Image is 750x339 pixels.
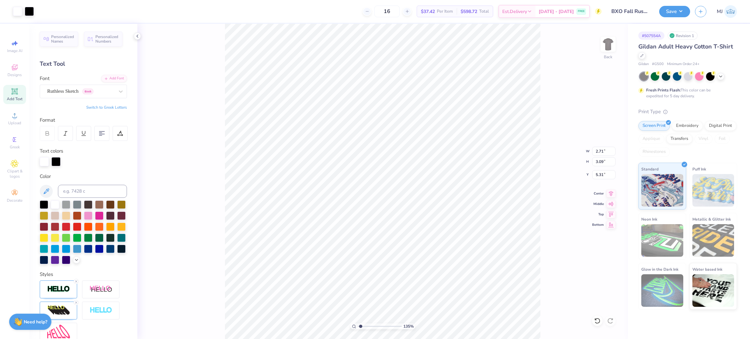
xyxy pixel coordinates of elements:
[672,121,703,131] div: Embroidery
[502,8,527,15] span: Est. Delivery
[374,6,400,17] input: – –
[692,216,731,223] span: Metallic & Glitter Ink
[58,185,127,198] input: e.g. 7428 c
[7,72,22,77] span: Designs
[641,216,657,223] span: Neon Ink
[403,323,414,329] span: 135 %
[51,34,74,44] span: Personalized Names
[592,212,604,217] span: Top
[692,174,734,207] img: Puff Ink
[638,121,670,131] div: Screen Print
[641,266,678,273] span: Glow in the Dark Ink
[592,223,604,227] span: Bottom
[421,8,435,15] span: $37.42
[717,8,723,15] span: MJ
[667,61,700,67] span: Minimum Order: 24 +
[8,120,21,126] span: Upload
[40,75,49,82] label: Font
[40,147,63,155] label: Text colors
[24,319,47,325] strong: Need help?
[95,34,118,44] span: Personalized Numbers
[692,166,706,172] span: Puff Ink
[10,144,20,150] span: Greek
[602,38,615,51] img: Back
[652,61,664,67] span: # G500
[692,274,734,307] img: Water based Ink
[715,134,730,144] div: Foil
[641,224,683,257] img: Neon Ink
[3,169,26,179] span: Clipart & logos
[7,48,22,53] span: Image AI
[666,134,692,144] div: Transfers
[7,198,22,203] span: Decorate
[578,9,585,14] span: FREE
[717,5,737,18] a: MJ
[638,43,733,50] span: Gildan Adult Heavy Cotton T-Shirt
[638,61,649,67] span: Gildan
[40,173,127,180] div: Color
[47,305,70,316] img: 3d Illusion
[638,32,664,40] div: # 507554A
[692,224,734,257] img: Metallic & Glitter Ink
[638,134,664,144] div: Applique
[659,6,690,17] button: Save
[7,96,22,102] span: Add Text
[539,8,574,15] span: [DATE] - [DATE]
[606,5,654,18] input: Untitled Design
[592,191,604,196] span: Center
[638,108,737,115] div: Print Type
[646,88,681,93] strong: Fresh Prints Flash:
[101,75,127,82] div: Add Font
[40,271,127,278] div: Styles
[90,285,112,293] img: Shadow
[604,54,612,60] div: Back
[641,166,659,172] span: Standard
[692,266,722,273] span: Water based Ink
[47,325,70,339] img: Free Distort
[40,116,128,124] div: Format
[479,8,489,15] span: Total
[47,285,70,293] img: Stroke
[638,147,670,157] div: Rhinestones
[724,5,737,18] img: Mark Joshua Mullasgo
[641,274,683,307] img: Glow in the Dark Ink
[668,32,698,40] div: Revision 1
[437,8,453,15] span: Per Item
[646,87,726,99] div: This color can be expedited for 5 day delivery.
[641,174,683,207] img: Standard
[705,121,736,131] div: Digital Print
[40,60,127,68] div: Text Tool
[90,307,112,314] img: Negative Space
[461,8,477,15] span: $598.72
[592,202,604,206] span: Middle
[86,105,127,110] button: Switch to Greek Letters
[694,134,713,144] div: Vinyl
